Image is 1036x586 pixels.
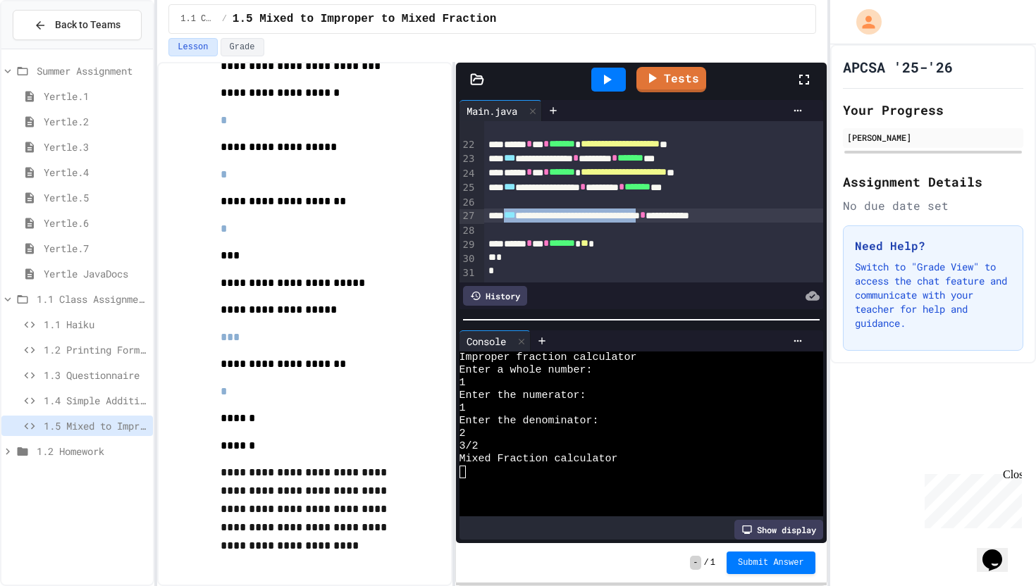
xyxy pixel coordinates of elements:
span: / [704,557,709,568]
span: 2 [460,428,466,440]
span: 3/2 [460,440,479,453]
div: [PERSON_NAME] [847,131,1019,144]
span: Yertle.4 [44,165,147,180]
span: 1.1 Class Assignments [180,13,216,25]
div: My Account [841,6,885,38]
h1: APCSA '25-'26 [843,57,953,77]
iframe: chat widget [919,468,1022,528]
span: - [690,556,701,570]
span: Yertle.1 [44,89,147,104]
button: Grade [221,38,264,56]
button: Back to Teams [13,10,142,40]
span: Enter the denominator: [460,415,599,428]
span: 1.5 Mixed to Improper to Mixed Fraction [233,11,496,27]
span: 1 [460,377,466,389]
div: Main.java [460,104,524,118]
span: / [222,13,227,25]
div: 25 [460,181,477,195]
span: Yertle.2 [44,114,147,129]
h2: Your Progress [843,100,1023,120]
div: History [463,286,527,306]
div: 26 [460,196,477,210]
span: Enter a whole number: [460,364,593,377]
button: Lesson [168,38,217,56]
div: Console [460,330,531,351]
div: 29 [460,238,477,252]
span: Back to Teams [55,18,121,32]
div: No due date set [843,197,1023,214]
div: 30 [460,252,477,266]
div: 31 [460,266,477,280]
span: Yertle.3 [44,139,147,154]
div: 22 [460,138,477,152]
span: 1.1 Haiku [44,317,147,332]
div: 23 [460,152,477,166]
span: 1.2 Homework [37,444,147,459]
span: 1.4 Simple Addition [44,393,147,408]
div: 21 [460,109,477,138]
span: Submit Answer [738,557,804,568]
span: Yertle.6 [44,216,147,230]
span: Summer Assignment [37,63,147,78]
div: 27 [460,209,477,223]
span: 1 [710,557,715,568]
iframe: chat widget [977,530,1022,572]
span: Yertle.5 [44,190,147,205]
div: 24 [460,167,477,181]
p: Switch to "Grade View" to access the chat feature and communicate with your teacher for help and ... [855,260,1011,330]
div: 28 [460,224,477,238]
span: 1.5 Mixed to Improper to Mixed Fraction [44,418,147,433]
h3: Need Help? [855,237,1011,254]
a: Tests [636,67,706,92]
div: Main.java [460,100,542,121]
span: 1.2 Printing Formatting [44,342,147,357]
span: Enter the numerator: [460,389,586,402]
span: 1.1 Class Assignments [37,292,147,306]
div: Chat with us now!Close [6,6,97,89]
span: Improper fraction calculator [460,351,637,364]
div: Show display [734,520,823,540]
span: Yertle.7 [44,241,147,256]
h2: Assignment Details [843,172,1023,192]
span: 1 [460,402,466,415]
span: Mixed Fraction calculator [460,453,618,466]
div: Console [460,334,513,349]
span: Yertle JavaDocs [44,266,147,281]
button: Submit Answer [727,551,815,574]
span: 1.3 Questionnaire [44,368,147,382]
